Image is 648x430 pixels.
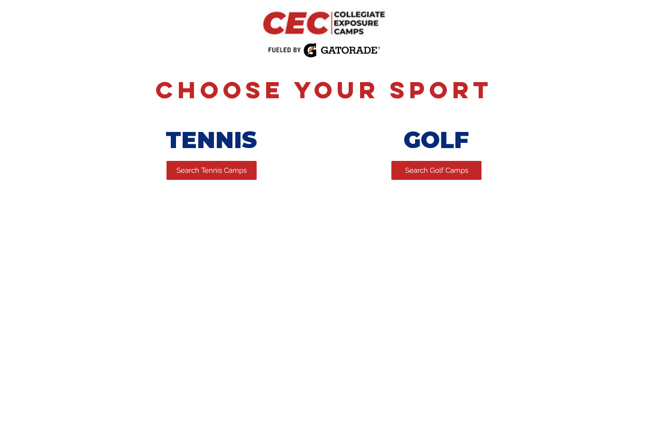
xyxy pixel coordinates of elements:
span: TENNIS [166,126,257,154]
a: Search Golf Camps [391,161,481,180]
img: Fueled by Gatorade.png [268,43,380,58]
span: Search Golf Camps [405,166,468,176]
a: Search Tennis Camps [167,161,257,180]
span: GOLF [404,126,469,154]
img: CEC Logo Primary.png [251,4,397,42]
span: Choose Your Sport [156,75,493,104]
span: Search Tennis Camps [176,166,247,176]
